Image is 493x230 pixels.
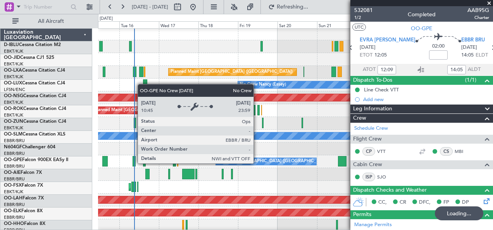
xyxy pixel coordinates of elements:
span: OO-LUX [4,81,22,86]
span: All Aircraft [20,19,82,24]
span: Charter [467,14,489,21]
button: All Aircraft [9,15,84,27]
div: Fri 19 [238,21,278,28]
span: 14:05 [461,51,474,59]
span: AAB95G [467,6,489,14]
div: Tue 16 [119,21,159,28]
span: [DATE] [461,44,477,51]
a: SJO [377,173,395,180]
span: 1/2 [354,14,373,21]
a: Manage Permits [354,221,392,229]
span: OO-NSG [4,94,23,98]
span: DFC, [419,199,431,206]
span: [DATE] [360,44,376,51]
span: OO-LAH [4,196,22,201]
a: OO-ROKCessna Citation CJ4 [4,106,66,111]
span: OO-ZUN [4,119,23,124]
input: --:-- [447,65,466,74]
span: EVRA [PERSON_NAME] [360,36,415,44]
span: OO-ROK [4,106,23,111]
span: FP [443,199,449,206]
span: ATOT [363,66,376,74]
input: Trip Number [24,1,68,13]
a: EBKT/KJK [4,189,23,195]
span: OO-AIE [4,170,21,175]
a: D-IBLUCessna Citation M2 [4,43,61,47]
span: CC, [378,199,387,206]
span: OO-ELK [4,209,21,213]
span: N604GF [4,145,22,149]
span: 02:00 [432,43,445,50]
div: [DATE] [100,15,113,22]
span: OO-LXA [4,68,22,73]
a: OO-FSXFalcon 7X [4,183,43,188]
a: OO-HHOFalcon 8X [4,221,45,226]
div: Add new [363,96,489,103]
a: EBKT/KJK [4,61,23,67]
div: No Crew [GEOGRAPHIC_DATA] ([GEOGRAPHIC_DATA] National) [218,156,348,167]
span: OO-JID [4,55,20,60]
a: EBBR/BRU [4,215,25,220]
div: Sat 20 [278,21,317,28]
a: OO-GPEFalcon 900EX EASy II [4,158,68,162]
span: Dispatch To-Dos [353,76,392,85]
div: Wed 17 [159,21,198,28]
span: OO-SLM [4,132,22,137]
button: UTC [352,24,366,31]
a: N604GFChallenger 604 [4,145,55,149]
a: OO-ZUNCessna Citation CJ4 [4,119,66,124]
span: ETOT [360,51,372,59]
a: EBKT/KJK [4,48,23,54]
a: LFSN/ENC [4,87,25,93]
a: EBBR/BRU [4,138,25,144]
span: ALDT [468,66,481,74]
input: --:-- [378,65,396,74]
span: (1/1) [465,76,476,84]
a: EBBR/BRU [4,151,25,156]
div: Planned Maint [GEOGRAPHIC_DATA] ([GEOGRAPHIC_DATA]) [171,66,293,78]
div: CP [362,147,375,156]
span: EBBR BRU [461,36,485,44]
div: Loading... [435,206,483,220]
span: Refreshing... [276,4,309,10]
span: [DATE] - [DATE] [132,3,168,10]
a: EBBR/BRU [4,176,25,182]
span: ELDT [476,51,488,59]
a: EBBR/BRU [4,202,25,208]
span: Permits [353,210,371,219]
a: Schedule Crew [354,125,388,132]
span: DP [462,199,469,206]
a: OO-LXACessna Citation CJ4 [4,68,65,73]
div: ISP [362,173,375,181]
a: VTT [377,148,395,155]
a: EBKT/KJK [4,100,23,105]
span: OO-FSX [4,183,22,188]
span: 12:05 [374,51,387,59]
span: Leg Information [353,105,392,113]
a: EBBR/BRU [4,163,25,169]
a: EBKT/KJK [4,112,23,118]
div: Mon 15 [80,21,119,28]
a: OO-ELKFalcon 8X [4,209,43,213]
div: Thu 18 [198,21,238,28]
span: Cabin Crew [353,160,382,169]
span: CR [400,199,406,206]
span: 532081 [354,6,373,14]
a: OO-AIEFalcon 7X [4,170,42,175]
div: Completed [408,10,436,19]
a: MBI [455,148,472,155]
div: Sun 21 [317,21,357,28]
div: Planned Maint [GEOGRAPHIC_DATA] ([GEOGRAPHIC_DATA]) [94,105,216,116]
a: OO-SLMCessna Citation XLS [4,132,66,137]
span: Crew [353,114,366,123]
a: OO-LAHFalcon 7X [4,196,44,201]
a: OO-NSGCessna Citation CJ4 [4,94,66,98]
span: OO-HHO [4,221,24,226]
div: Line Check VTT [364,86,399,93]
a: EBKT/KJK [4,74,23,80]
span: Dispatch Checks and Weather [353,186,427,195]
a: EBKT/KJK [4,125,23,131]
span: OO-GPE [4,158,22,162]
button: Refreshing... [265,1,311,13]
span: OO-GPE [411,24,433,33]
